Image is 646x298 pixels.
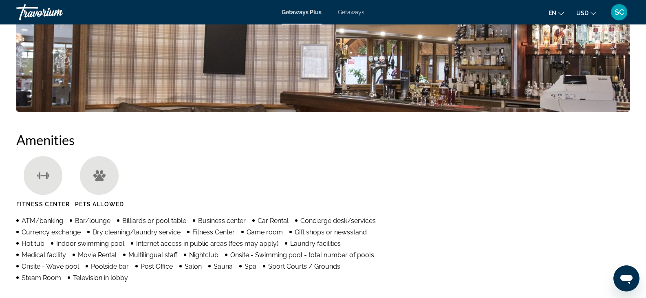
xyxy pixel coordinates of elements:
[16,2,98,23] a: Travorium
[16,201,70,207] span: Fitness Center
[247,228,283,236] span: Game room
[93,228,181,236] span: Dry cleaning/laundry service
[56,240,124,247] span: Indoor swimming pool
[230,251,374,259] span: Onsite - Swimming pool - total number of pools
[22,217,63,225] span: ATM/banking
[338,9,364,15] a: Getaways
[245,263,256,270] span: Spa
[549,10,556,16] span: en
[16,10,630,112] button: Open full-screen image slider
[290,240,341,247] span: Laundry facilities
[282,9,322,15] a: Getaways Plus
[295,228,367,236] span: Gift shops or newsstand
[122,217,186,225] span: Billiards or pool table
[22,274,61,282] span: Steam Room
[22,228,81,236] span: Currency exchange
[78,251,117,259] span: Movie Rental
[300,217,376,225] span: Concierge desk/services
[268,263,340,270] span: Sport Courts / Grounds
[22,251,66,259] span: Medical facility
[22,263,79,270] span: Onsite - Wave pool
[576,10,589,16] span: USD
[549,7,564,19] button: Change language
[613,265,639,291] iframe: Bouton de lancement de la fenêtre de messagerie
[192,228,235,236] span: Fitness Center
[75,217,110,225] span: Bar/lounge
[136,240,278,247] span: Internet access in public areas (fees may apply)
[16,132,630,148] h2: Amenities
[198,217,246,225] span: Business center
[128,251,177,259] span: Multilingual staff
[214,263,233,270] span: Sauna
[91,263,129,270] span: Poolside bar
[615,8,624,16] span: SC
[22,240,44,247] span: Hot tub
[189,251,218,259] span: Nightclub
[258,217,289,225] span: Car Rental
[75,201,124,207] span: Pets Allowed
[141,263,173,270] span: Post Office
[73,274,128,282] span: Television in lobby
[609,4,630,21] button: User Menu
[185,263,202,270] span: Salon
[576,7,596,19] button: Change currency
